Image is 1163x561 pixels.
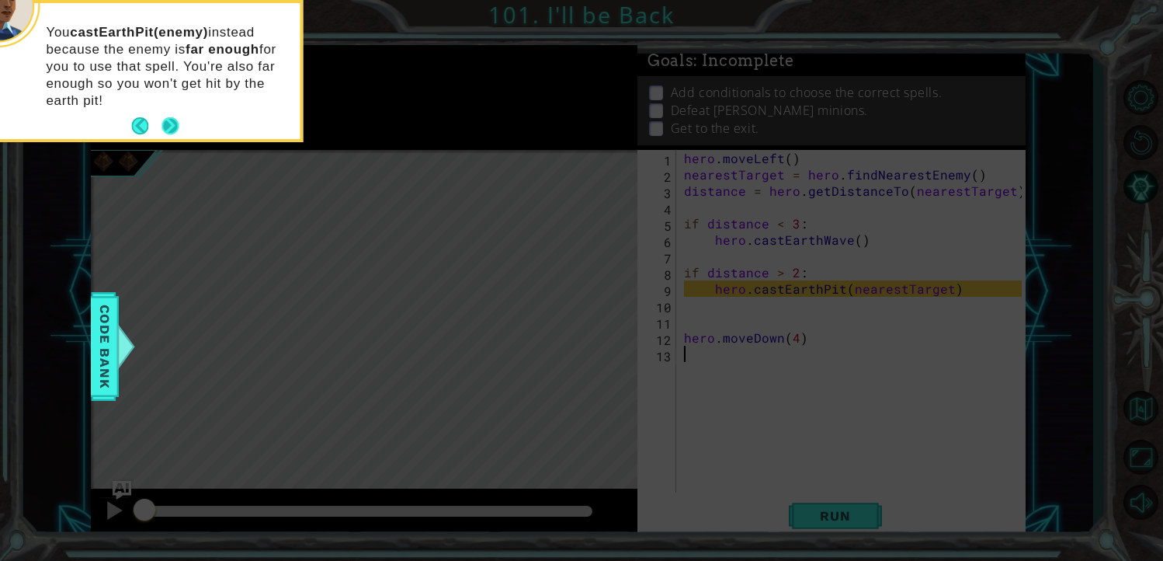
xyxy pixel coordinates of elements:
[161,117,179,134] button: Next
[70,25,208,40] strong: castEarthPit(enemy)
[186,42,259,57] strong: far enough
[92,299,117,394] span: Code Bank
[131,117,161,134] button: Back
[46,24,289,110] p: You instead because the enemy is for you to use that spell. You're also far enough so you won't g...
